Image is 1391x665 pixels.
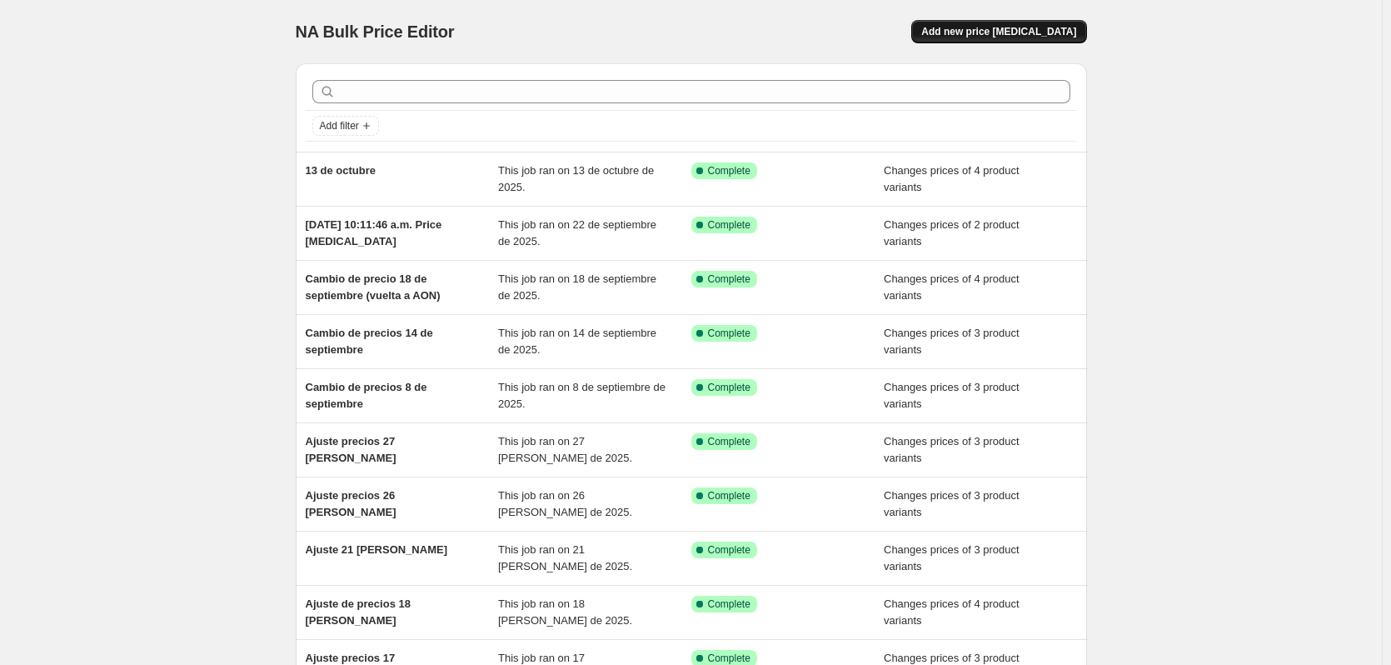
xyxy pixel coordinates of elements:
[708,164,750,177] span: Complete
[498,597,632,627] span: This job ran on 18 [PERSON_NAME] de 2025.
[306,381,427,410] span: Cambio de precios 8 de septiembre
[708,543,750,557] span: Complete
[306,543,447,556] span: Ajuste 21 [PERSON_NAME]
[498,543,632,572] span: This job ran on 21 [PERSON_NAME] de 2025.
[708,652,750,665] span: Complete
[498,164,654,193] span: This job ran on 13 de octubre de 2025.
[884,218,1020,247] span: Changes prices of 2 product variants
[498,327,656,356] span: This job ran on 14 de septiembre de 2025.
[911,20,1086,43] button: Add new price [MEDICAL_DATA]
[306,327,433,356] span: Cambio de precios 14 de septiembre
[884,489,1020,518] span: Changes prices of 3 product variants
[884,272,1020,302] span: Changes prices of 4 product variants
[306,218,442,247] span: [DATE] 10:11:46 a.m. Price [MEDICAL_DATA]
[884,435,1020,464] span: Changes prices of 3 product variants
[708,489,750,502] span: Complete
[320,119,359,132] span: Add filter
[306,272,441,302] span: Cambio de precio 18 de septiembre (vuelta a AON)
[884,543,1020,572] span: Changes prices of 3 product variants
[708,381,750,394] span: Complete
[884,164,1020,193] span: Changes prices of 4 product variants
[884,327,1020,356] span: Changes prices of 3 product variants
[306,489,396,518] span: Ajuste precios 26 [PERSON_NAME]
[921,25,1076,38] span: Add new price [MEDICAL_DATA]
[708,218,750,232] span: Complete
[498,218,656,247] span: This job ran on 22 de septiembre de 2025.
[708,435,750,448] span: Complete
[296,22,455,41] span: NA Bulk Price Editor
[498,272,656,302] span: This job ran on 18 de septiembre de 2025.
[306,435,396,464] span: Ajuste precios 27 [PERSON_NAME]
[498,435,632,464] span: This job ran on 27 [PERSON_NAME] de 2025.
[498,489,632,518] span: This job ran on 26 [PERSON_NAME] de 2025.
[708,597,750,611] span: Complete
[306,164,376,177] span: 13 de octubre
[708,272,750,286] span: Complete
[498,381,666,410] span: This job ran on 8 de septiembre de 2025.
[884,381,1020,410] span: Changes prices of 3 product variants
[306,597,411,627] span: Ajuste de precios 18 [PERSON_NAME]
[884,597,1020,627] span: Changes prices of 4 product variants
[312,116,379,136] button: Add filter
[708,327,750,340] span: Complete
